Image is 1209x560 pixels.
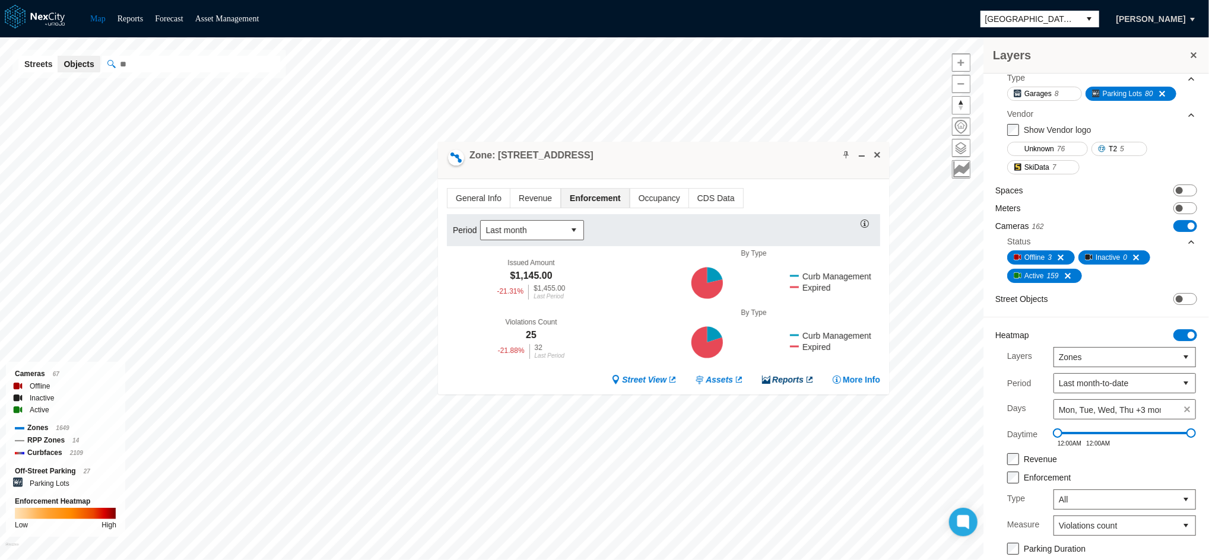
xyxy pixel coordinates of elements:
div: 0 - 1440 [1058,432,1191,434]
span: 0 [1124,252,1128,263]
span: [GEOGRAPHIC_DATA][PERSON_NAME] [985,13,1075,25]
div: By Type [627,249,880,257]
span: CDS Data [689,189,743,208]
button: Active159 [1007,269,1082,283]
span: Offline [1024,252,1045,263]
span: Last month [485,224,560,236]
span: Occupancy [630,189,688,208]
span: Inactive [1096,252,1120,263]
span: 27 [84,468,90,475]
span: 8 [1055,88,1059,100]
a: Map [90,14,106,23]
label: Offline [30,380,50,392]
span: 1649 [56,425,69,431]
a: Asset Management [195,14,259,23]
div: Double-click to make header text selectable [469,149,594,162]
div: Off-Street Parking [15,465,116,478]
label: Daytime [1007,425,1037,447]
span: 67 [53,371,59,377]
div: Issued Amount [507,259,554,267]
span: Reports [772,374,804,386]
button: Zoom out [952,75,970,93]
div: Last Period [534,294,565,300]
label: Period [1007,377,1031,389]
button: SkiData7 [1007,160,1080,174]
span: 7 [1052,161,1056,173]
span: 80 [1145,88,1153,100]
button: Layers management [952,139,970,157]
span: 3 [1048,252,1052,263]
button: select [1176,516,1195,535]
span: Drag [1053,428,1062,438]
a: Forecast [155,14,183,23]
button: select [1176,490,1195,509]
div: By Type [627,308,880,317]
button: Parking Lots80 [1086,87,1176,101]
span: 159 [1047,270,1059,282]
button: Objects [58,56,100,72]
button: Reset bearing to north [952,96,970,114]
span: Street View [622,374,667,386]
span: 12:00AM [1086,440,1110,447]
div: High [101,519,116,531]
span: Enforcement [561,189,629,208]
button: More Info [832,374,880,386]
span: 5 [1120,143,1124,155]
div: 25 [526,329,537,342]
div: -21.88 % [498,344,525,359]
span: clear [1179,401,1195,418]
div: Last Period [535,353,565,359]
div: Cameras [15,368,116,380]
span: 14 [72,437,79,444]
button: Unknown76 [1007,142,1088,156]
a: Street View [611,374,677,386]
div: $1,455.00 [534,285,565,292]
span: 2109 [70,450,83,456]
span: Zones [1059,351,1172,363]
span: Reset bearing to north [953,97,970,114]
label: Street Objects [995,293,1048,305]
button: select [1080,11,1099,27]
span: Zoom in [953,54,970,71]
label: Measure [1007,516,1039,536]
span: 162 [1032,222,1044,231]
span: Drag [1186,428,1196,438]
span: Parking Lots [1103,88,1143,100]
a: Mapbox homepage [5,543,19,556]
div: Type [1007,72,1025,84]
button: Zoom in [952,53,970,72]
label: Show Vendor logo [1024,125,1091,135]
label: Layers [1007,347,1032,367]
button: T25 [1091,142,1147,156]
span: 12:00AM [1058,440,1081,447]
span: Assets [706,374,733,386]
span: Unknown [1024,143,1054,155]
span: Objects [64,58,94,70]
label: Active [30,404,49,416]
span: Last month-to-date [1059,377,1172,389]
div: Zones [15,422,116,434]
label: Cameras [995,220,1044,233]
button: select [564,221,583,240]
span: T2 [1109,143,1117,155]
button: Inactive0 [1078,250,1150,265]
span: Violations count [1059,520,1172,532]
label: Parking Lots [30,478,69,489]
label: Period [453,224,480,236]
button: Offline3 [1007,250,1075,265]
div: RPP Zones [15,434,116,447]
span: Streets [24,58,52,70]
label: Inactive [30,392,54,404]
button: Home [952,117,970,136]
span: More Info [843,374,880,386]
div: Enforcement Heatmap [15,495,116,507]
span: Zoom out [953,75,970,93]
button: select [1176,348,1195,367]
h3: Layers [993,47,1188,63]
button: select [1176,374,1195,393]
label: Days [1007,399,1026,419]
div: Violations Count [505,318,557,326]
button: Garages8 [1007,87,1082,101]
div: $1,145.00 [510,269,552,282]
div: Vendor [1007,105,1196,123]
